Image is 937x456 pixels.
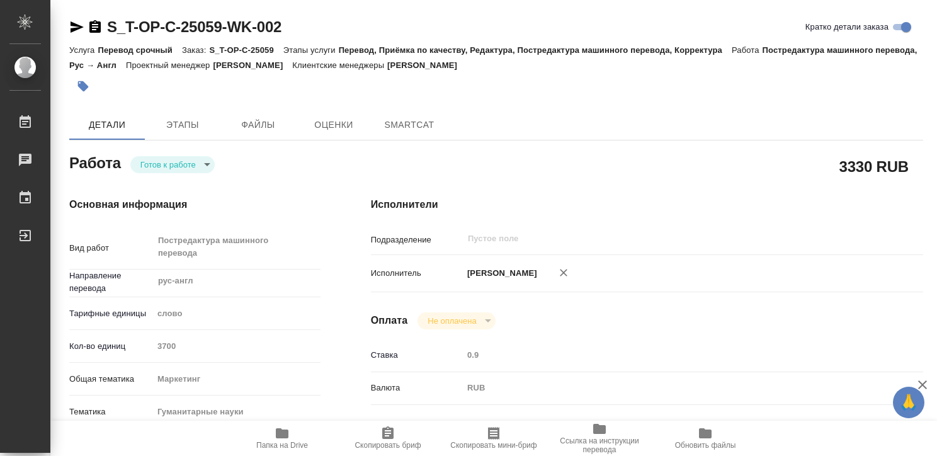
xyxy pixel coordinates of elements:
[153,303,321,324] div: слово
[77,117,137,133] span: Детали
[69,72,97,100] button: Добавить тэг
[88,20,103,35] button: Скопировать ссылку
[152,117,213,133] span: Этапы
[182,45,209,55] p: Заказ:
[292,60,387,70] p: Клиентские менеджеры
[371,197,923,212] h4: Исполнители
[98,45,182,55] p: Перевод срочный
[69,45,98,55] p: Услуга
[732,45,763,55] p: Работа
[137,159,200,170] button: Готов к работе
[339,45,732,55] p: Перевод, Приёмка по качеству, Редактура, Постредактура машинного перевода, Корректура
[126,60,213,70] p: Проектный менеджер
[69,307,153,320] p: Тарифные единицы
[450,441,537,450] span: Скопировать мини-бриф
[69,406,153,418] p: Тематика
[69,20,84,35] button: Скопировать ссылку для ЯМессенджера
[153,368,321,390] div: Маркетинг
[550,259,577,287] button: Удалить исполнителя
[554,436,645,454] span: Ссылка на инструкции перевода
[547,421,652,456] button: Ссылка на инструкции перевода
[371,234,463,246] p: Подразделение
[69,373,153,385] p: Общая тематика
[371,313,408,328] h4: Оплата
[107,18,281,35] a: S_T-OP-C-25059-WK-002
[229,421,335,456] button: Папка на Drive
[387,60,467,70] p: [PERSON_NAME]
[153,401,321,423] div: Гуманитарные науки
[69,151,121,173] h2: Работа
[805,21,889,33] span: Кратко детали заказа
[69,242,153,254] p: Вид работ
[898,389,919,416] span: 🙏
[283,45,339,55] p: Этапы услуги
[893,387,924,418] button: 🙏
[424,316,480,326] button: Не оплачена
[304,117,364,133] span: Оценки
[213,60,292,70] p: [PERSON_NAME]
[335,421,441,456] button: Скопировать бриф
[209,45,283,55] p: S_T-OP-C-25059
[69,270,153,295] p: Направление перевода
[463,346,877,364] input: Пустое поле
[839,156,909,177] h2: 3330 RUB
[153,337,321,355] input: Пустое поле
[463,377,877,399] div: RUB
[256,441,308,450] span: Папка на Drive
[652,421,758,456] button: Обновить файлы
[130,156,215,173] div: Готов к работе
[371,267,463,280] p: Исполнитель
[69,197,321,212] h4: Основная информация
[69,340,153,353] p: Кол-во единиц
[463,267,537,280] p: [PERSON_NAME]
[441,421,547,456] button: Скопировать мини-бриф
[371,349,463,362] p: Ставка
[467,231,848,246] input: Пустое поле
[417,312,495,329] div: Готов к работе
[675,441,736,450] span: Обновить файлы
[228,117,288,133] span: Файлы
[355,441,421,450] span: Скопировать бриф
[371,382,463,394] p: Валюта
[379,117,440,133] span: SmartCat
